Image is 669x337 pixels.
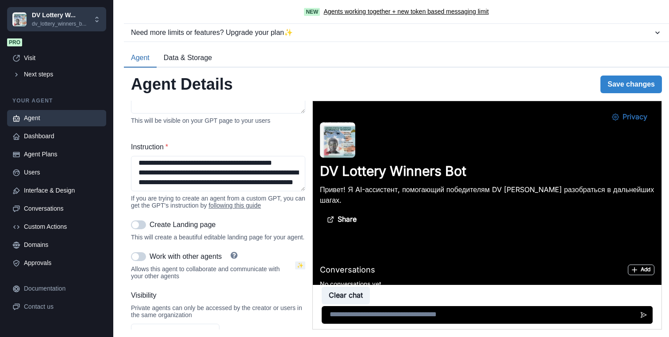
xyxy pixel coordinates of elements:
button: Save changes [600,76,662,93]
p: Your agent [7,97,106,105]
div: Private agents can only be accessed by the creator or users in the same organization [131,304,305,318]
h2: Agent Details [131,75,233,94]
div: This will be visible on your GPT page to your users [131,117,305,124]
iframe: Agent Chat [313,101,661,329]
button: Privacy Settings [292,7,342,25]
a: following this guide [208,202,261,209]
p: No conversations yet. [7,178,342,187]
a: Agents working together + new token based messaging limit [323,7,488,16]
a: Help [225,251,243,262]
span: New [304,8,320,16]
label: Instruction [131,142,300,152]
span: Pro [7,38,22,46]
div: Agent [24,114,101,123]
div: Domains [24,240,101,250]
p: DV Lottery W... [32,11,86,20]
div: Agent Plans [24,150,101,159]
label: Visibility [131,290,300,301]
button: Data & Storage [157,49,219,68]
button: Help [225,252,243,259]
p: Create Landing page [150,220,215,230]
button: Chakra UIDV Lottery W...dv_lottery_winners_b... [7,7,106,31]
div: Conversations [24,204,101,213]
img: Chakra UI [12,12,27,27]
button: Clear chat [9,186,57,203]
div: If you are trying to create an agent from a custom GPT, you can get the GPT's instruction by [131,195,305,209]
div: Users [24,168,101,177]
span: ✨ [295,261,305,269]
div: Need more limits or features? Upgrade your plan ✨ [131,27,653,38]
div: Contact us [24,302,101,311]
a: Documentation [7,280,106,297]
button: Add [315,163,342,174]
p: dv_lottery_winners_b... [32,20,86,28]
div: Dashboard [24,132,101,141]
div: Next steps [24,70,101,79]
div: Visit [24,53,101,63]
div: This will create a beautiful editable landing page for your agent. [131,234,305,241]
div: Approvals [24,258,101,268]
div: Documentation [24,284,101,293]
div: Allows this agent to collaborate and communicate with your other agents [131,265,292,280]
button: Agent [124,49,157,68]
button: Need more limits or features? Upgrade your plan✨ [124,24,669,42]
div: Custom Actions [24,222,101,231]
div: Interface & Design [24,186,101,195]
p: Work with other agents [150,251,222,262]
button: Send message [322,205,340,223]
